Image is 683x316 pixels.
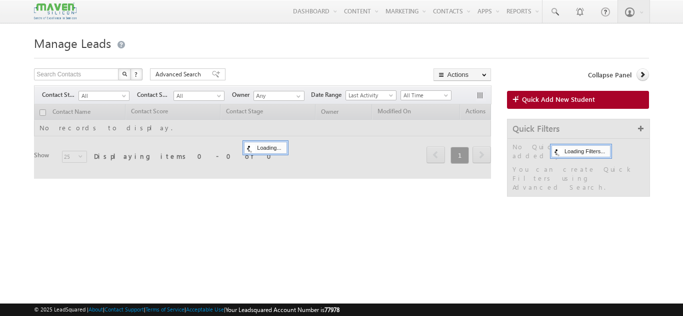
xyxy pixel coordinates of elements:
[34,2,76,20] img: Custom Logo
[232,90,253,99] span: Owner
[522,95,595,104] span: Quick Add New Student
[401,91,448,100] span: All Time
[311,90,345,99] span: Date Range
[244,142,286,154] div: Loading...
[291,91,303,101] a: Show All Items
[122,71,127,76] img: Search
[130,68,142,80] button: ?
[78,91,129,101] a: All
[400,90,451,100] a: All Time
[137,90,173,99] span: Contact Source
[588,70,631,79] span: Collapse Panel
[79,91,126,100] span: All
[433,68,491,81] button: Actions
[134,70,139,78] span: ?
[88,306,103,313] a: About
[34,305,339,315] span: © 2025 LeadSquared | | | | |
[34,35,111,51] span: Manage Leads
[145,306,184,313] a: Terms of Service
[253,91,304,101] input: Type to Search
[225,306,339,314] span: Your Leadsquared Account Number is
[186,306,224,313] a: Acceptable Use
[346,91,393,100] span: Last Activity
[104,306,144,313] a: Contact Support
[174,91,221,100] span: All
[345,90,396,100] a: Last Activity
[173,91,224,101] a: All
[324,306,339,314] span: 77978
[507,91,649,109] a: Quick Add New Student
[155,70,204,79] span: Advanced Search
[551,145,610,157] div: Loading Filters...
[42,90,78,99] span: Contact Stage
